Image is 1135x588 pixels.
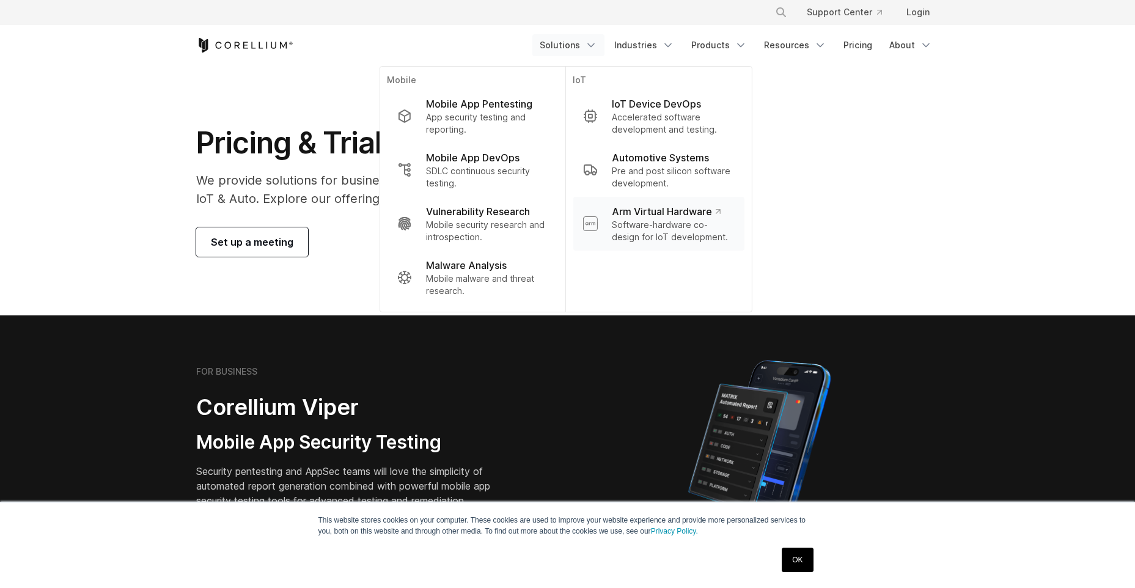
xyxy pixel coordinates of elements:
[426,204,530,219] p: Vulnerability Research
[612,165,734,189] p: Pre and post silicon software development.
[651,527,698,535] a: Privacy Policy.
[387,143,557,197] a: Mobile App DevOps SDLC continuous security testing.
[426,97,532,111] p: Mobile App Pentesting
[836,34,880,56] a: Pricing
[612,204,720,219] p: Arm Virtual Hardware
[426,165,548,189] p: SDLC continuous security testing.
[387,89,557,143] a: Mobile App Pentesting App security testing and reporting.
[426,111,548,136] p: App security testing and reporting.
[573,197,744,251] a: Arm Virtual Hardware Software-hardware co-design for IoT development.
[573,89,744,143] a: IoT Device DevOps Accelerated software development and testing.
[607,34,681,56] a: Industries
[196,125,683,161] h1: Pricing & Trials
[387,197,557,251] a: Vulnerability Research Mobile security research and introspection.
[612,97,701,111] p: IoT Device DevOps
[770,1,792,23] button: Search
[196,464,509,508] p: Security pentesting and AppSec teams will love the simplicity of automated report generation comb...
[612,111,734,136] p: Accelerated software development and testing.
[532,34,939,56] div: Navigation Menu
[573,74,744,89] p: IoT
[573,143,744,197] a: Automotive Systems Pre and post silicon software development.
[532,34,604,56] a: Solutions
[387,74,557,89] p: Mobile
[612,219,734,243] p: Software-hardware co-design for IoT development.
[387,251,557,304] a: Malware Analysis Mobile malware and threat research.
[426,258,507,273] p: Malware Analysis
[757,34,834,56] a: Resources
[782,548,813,572] a: OK
[196,366,257,377] h6: FOR BUSINESS
[196,38,293,53] a: Corellium Home
[196,394,509,421] h2: Corellium Viper
[211,235,293,249] span: Set up a meeting
[897,1,939,23] a: Login
[426,273,548,297] p: Mobile malware and threat research.
[760,1,939,23] div: Navigation Menu
[426,219,548,243] p: Mobile security research and introspection.
[882,34,939,56] a: About
[196,431,509,454] h3: Mobile App Security Testing
[797,1,892,23] a: Support Center
[318,515,817,537] p: This website stores cookies on your computer. These cookies are used to improve your website expe...
[196,171,683,208] p: We provide solutions for businesses, research teams, community individuals, and IoT & Auto. Explo...
[667,355,851,568] img: Corellium MATRIX automated report on iPhone showing app vulnerability test results across securit...
[426,150,520,165] p: Mobile App DevOps
[684,34,754,56] a: Products
[612,150,709,165] p: Automotive Systems
[196,227,308,257] a: Set up a meeting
